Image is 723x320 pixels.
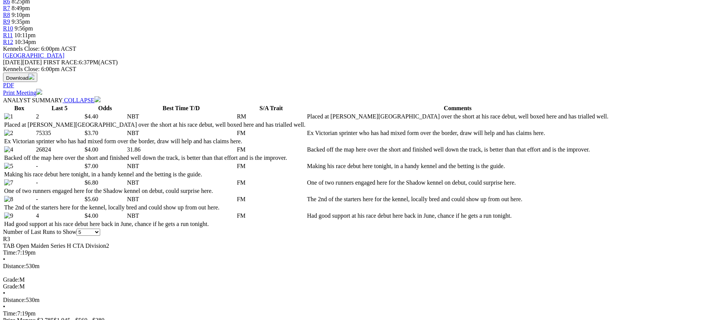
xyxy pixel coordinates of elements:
[3,290,5,296] span: •
[3,39,13,45] a: R12
[12,5,30,11] span: 8:49pm
[3,276,20,283] span: Grade:
[3,310,17,317] span: Time:
[35,129,83,137] td: 75335
[307,105,609,112] th: Comments
[3,310,720,317] div: 7:19pm
[307,113,609,120] td: Placed at [PERSON_NAME][GEOGRAPHIC_DATA] over the short at his race debut, well boxed here and ha...
[127,146,236,153] td: 31.86
[307,129,609,137] td: Ex Victorian sprinter who has had mixed form over the border, draw will help and has claims here.
[127,179,236,187] td: NBT
[3,303,5,310] span: •
[3,59,42,65] span: [DATE]
[36,89,42,95] img: printer.svg
[3,45,76,52] span: Kennels Close: 6:00pm ACST
[85,146,98,153] span: $4.00
[307,212,609,220] td: Had good support at his race debut here back in June, chance if he gets a run tonight.
[3,25,13,32] a: R10
[3,32,13,38] a: R11
[35,162,83,170] td: -
[4,204,306,211] td: The 2nd of the starters here for the kennel, locally bred and could show up from out here.
[35,113,83,120] td: 2
[4,179,13,186] img: 7
[236,146,306,153] td: FM
[3,89,42,96] a: Print Meeting
[4,146,13,153] img: 4
[64,97,95,103] span: COLLAPSE
[12,18,30,25] span: 9:35pm
[3,96,720,104] div: ANALYST SUMMARY
[4,121,306,129] td: Placed at [PERSON_NAME][GEOGRAPHIC_DATA] over the short at his race debut, well boxed here and ha...
[307,146,609,153] td: Backed off the map here over the short and finished well down the track, is better than that effo...
[3,276,720,283] div: M
[307,162,609,170] td: Making his race debut here tonight, in a handy kennel and the betting is the guide.
[127,105,236,112] th: Best Time T/D
[236,162,306,170] td: FM
[63,97,101,103] a: COLLAPSE
[35,196,83,203] td: -
[3,297,720,303] div: 530m
[14,32,35,38] span: 10:11pm
[85,196,98,202] span: $5.60
[4,154,306,162] td: Backed off the map here over the short and finished well down the track, is better than that effo...
[4,187,306,195] td: One of two runners engaged here for the Shadow kennel on debut, could surprise here.
[3,5,10,11] a: R7
[85,212,98,219] span: $4.00
[4,113,13,120] img: 1
[4,171,306,178] td: Making his race debut here tonight, in a handy kennel and the betting is the guide.
[43,59,118,65] span: 6:37PM(ACST)
[236,129,306,137] td: FM
[127,113,236,120] td: NBT
[3,256,5,262] span: •
[3,73,37,82] button: Download
[4,163,13,170] img: 5
[35,146,83,153] td: 26824
[35,179,83,187] td: -
[307,179,609,187] td: One of two runners engaged here for the Shadow kennel on debut, could surprise here.
[3,229,720,236] div: Number of Last Runs to Show
[85,179,98,186] span: $6.80
[3,249,720,256] div: 7:19pm
[4,212,13,219] img: 9
[3,66,720,73] div: Kennels Close: 6:00pm ACST
[3,12,10,18] a: R8
[307,196,609,203] td: The 2nd of the starters here for the kennel, locally bred and could show up from out here.
[85,130,98,136] span: $3.70
[127,129,236,137] td: NBT
[95,96,101,102] img: chevron-down-white.svg
[28,74,34,80] img: download.svg
[127,212,236,220] td: NBT
[4,138,306,145] td: Ex Victorian sprinter who has had mixed form over the border, draw will help and has claims here.
[3,82,720,89] div: Download
[236,179,306,187] td: FM
[3,59,23,65] span: [DATE]
[3,283,20,290] span: Grade:
[3,236,10,242] span: R3
[4,130,13,136] img: 2
[3,263,26,269] span: Distance:
[236,105,306,112] th: S/A Trait
[3,52,64,59] a: [GEOGRAPHIC_DATA]
[3,82,14,88] a: PDF
[35,212,83,220] td: 4
[236,196,306,203] td: FM
[3,263,720,270] div: 530m
[35,105,83,112] th: Last 5
[85,163,98,169] span: $7.00
[3,249,17,256] span: Time:
[3,283,720,290] div: M
[236,212,306,220] td: FM
[15,25,33,32] span: 9:56pm
[236,113,306,120] td: RM
[3,18,10,25] a: R9
[127,196,236,203] td: NBT
[4,196,13,203] img: 8
[4,105,35,112] th: Box
[3,243,720,249] div: TAB Open Maiden Series H CTA Division2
